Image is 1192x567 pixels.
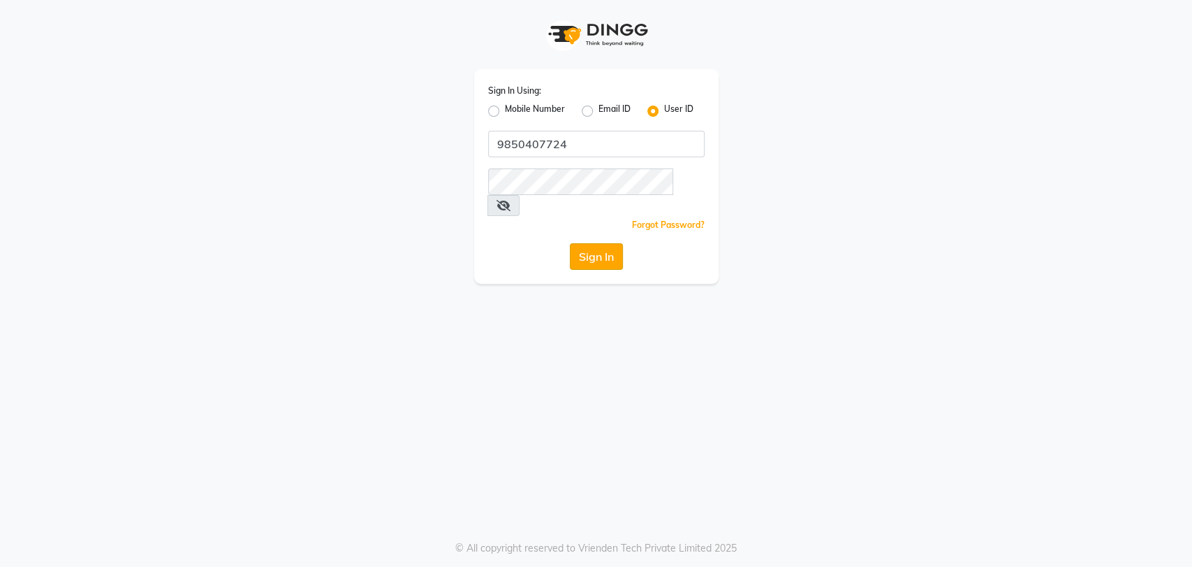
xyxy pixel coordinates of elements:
[598,103,631,120] label: Email ID
[664,103,693,120] label: User ID
[505,103,565,120] label: Mobile Number
[632,220,705,230] a: Forgot Password?
[488,168,673,195] input: Username
[540,14,652,55] img: logo1.svg
[570,243,623,270] button: Sign In
[488,85,541,97] label: Sign In Using:
[488,131,705,157] input: Username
